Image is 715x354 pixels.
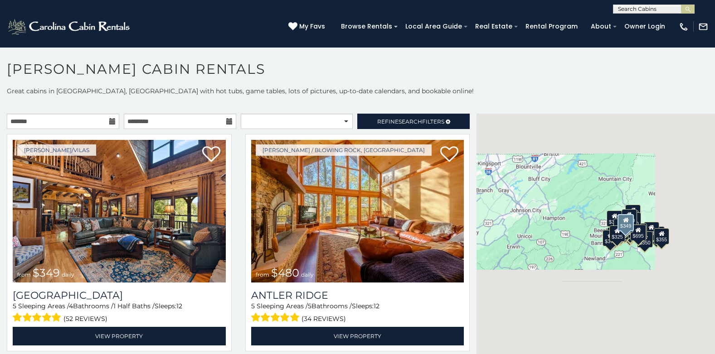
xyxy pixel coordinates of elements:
[251,289,464,301] a: Antler Ridge
[299,22,325,31] span: My Favs
[625,205,641,221] div: $525
[251,301,464,325] div: Sleeping Areas / Bathrooms / Sleeps:
[618,214,634,231] div: $349
[288,22,327,32] a: My Favs
[440,145,458,164] a: Add to favorites
[202,145,220,164] a: Add to favorites
[251,327,464,345] a: View Property
[7,18,132,36] img: White-1-2.png
[251,140,464,282] a: Antler Ridge from $480 daily
[603,230,618,246] div: $375
[521,19,582,33] a: Rental Program
[471,19,517,33] a: Real Estate
[13,289,226,301] a: [GEOGRAPHIC_DATA]
[13,327,226,345] a: View Property
[644,222,659,238] div: $930
[399,118,422,125] span: Search
[13,140,226,282] img: Diamond Creek Lodge
[176,302,182,310] span: 12
[13,140,226,282] a: Diamond Creek Lodge from $349 daily
[251,140,464,282] img: Antler Ridge
[301,271,314,278] span: daily
[113,302,155,310] span: 1 Half Baths /
[620,19,670,33] a: Owner Login
[607,210,622,227] div: $305
[679,22,689,32] img: phone-regular-white.png
[256,144,432,156] a: [PERSON_NAME] / Blowing Rock, [GEOGRAPHIC_DATA]
[256,271,269,278] span: from
[630,225,646,241] div: $695
[586,19,616,33] a: About
[622,209,637,225] div: $320
[69,302,73,310] span: 4
[63,313,107,325] span: (52 reviews)
[357,114,470,129] a: RefineSearchFilters
[654,228,669,244] div: $355
[251,302,255,310] span: 5
[62,271,74,278] span: daily
[336,19,397,33] a: Browse Rentals
[33,266,60,279] span: $349
[17,271,31,278] span: from
[13,301,226,325] div: Sleeping Areas / Bathrooms / Sleeps:
[401,19,467,33] a: Local Area Guide
[13,289,226,301] h3: Diamond Creek Lodge
[308,302,311,310] span: 5
[17,144,96,156] a: [PERSON_NAME]/Vilas
[302,313,346,325] span: (34 reviews)
[13,302,16,310] span: 5
[377,118,444,125] span: Refine Filters
[374,302,379,310] span: 12
[698,22,708,32] img: mail-regular-white.png
[271,266,299,279] span: $480
[609,225,625,242] div: $325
